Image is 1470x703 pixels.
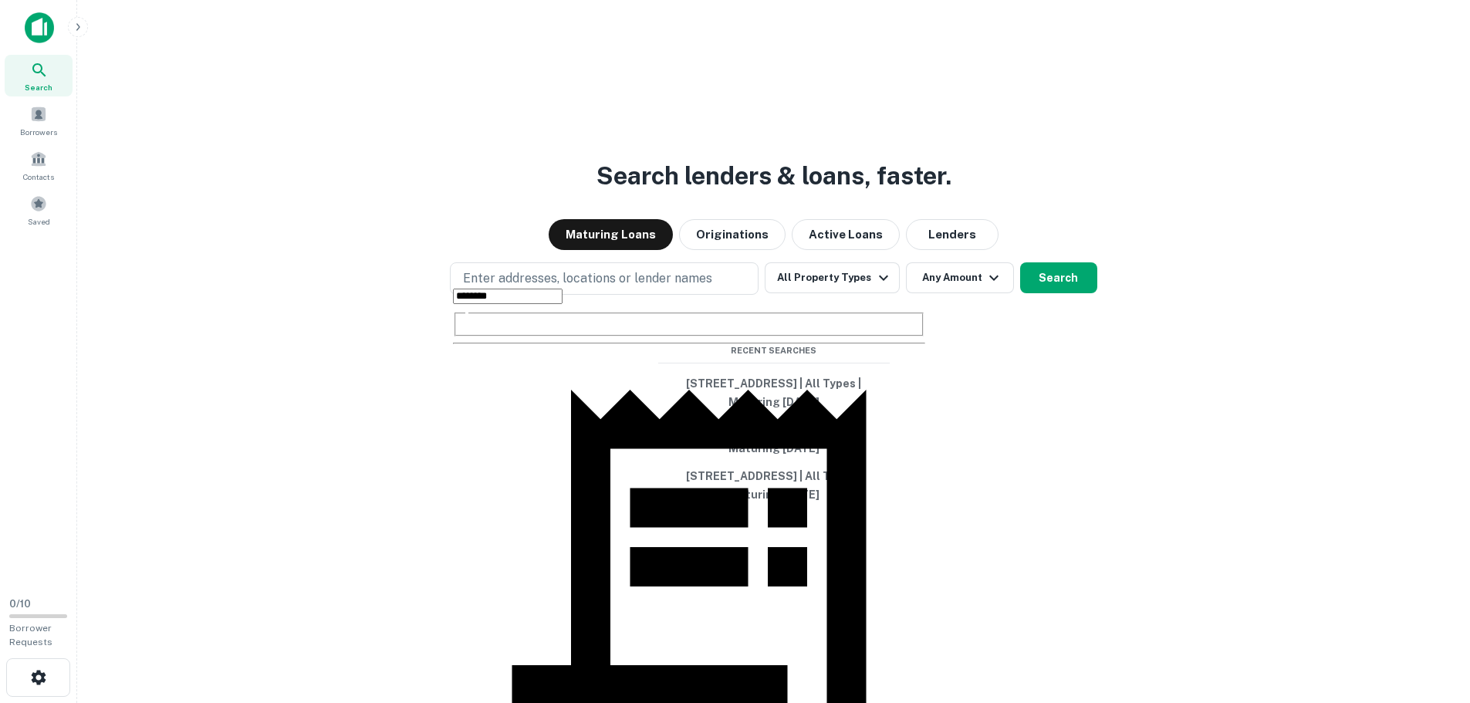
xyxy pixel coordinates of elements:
[906,219,999,250] button: Lenders
[1393,530,1470,604] iframe: Chat Widget
[549,219,673,250] button: Maturing Loans
[1020,262,1097,293] button: Search
[450,262,759,295] button: Enter addresses, locations or lender names
[5,189,73,231] a: Saved
[765,262,899,293] button: All Property Types
[28,215,50,228] span: Saved
[596,157,951,194] h3: Search lenders & loans, faster.
[23,171,54,183] span: Contacts
[792,219,900,250] button: Active Loans
[5,100,73,141] a: Borrowers
[679,219,786,250] button: Originations
[5,55,73,96] a: Search
[25,81,52,93] span: Search
[25,12,54,43] img: capitalize-icon.png
[906,262,1014,293] button: Any Amount
[9,623,52,647] span: Borrower Requests
[20,126,57,138] span: Borrowers
[9,598,31,610] span: 0 / 10
[5,144,73,186] a: Contacts
[463,269,712,288] p: Enter addresses, locations or lender names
